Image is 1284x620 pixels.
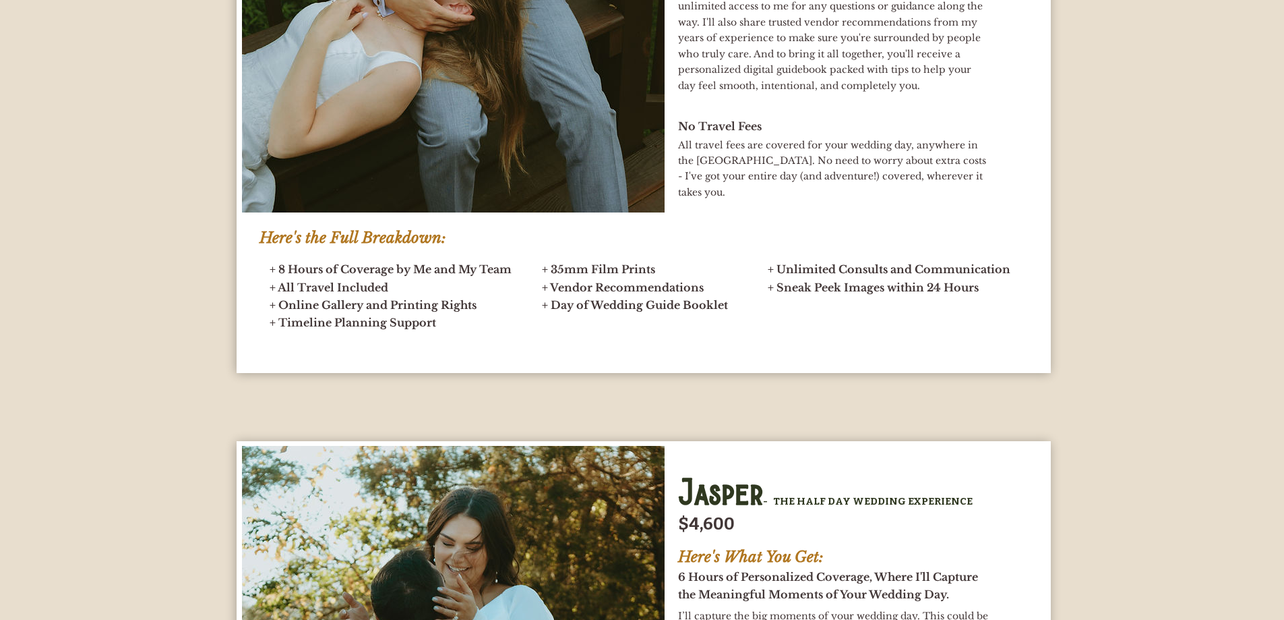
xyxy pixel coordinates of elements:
span: 6 Hours of Personalized Coverage, Where I'll Capture the Meaningful Moments of Your Wedding Day. [678,570,978,601]
span: + Unlimited Consults and Communication [768,262,1010,276]
span: No Travel Fees [678,119,762,133]
span: Here's What You Get: [678,548,824,566]
span: + 8 Hours of Coverage by Me and My Team + All Travel Included + Online Gallery and Printing Rights [270,262,512,311]
iframe: Wix Chat [1129,575,1284,620]
span: + Day of Wedding Guide Booklet [542,298,728,312]
span: + Sneak Peek Images within 24 Hours [768,281,979,294]
span: Here's the Full Breakdown: [259,229,446,247]
span: + 35mm Film Prints + Vendor Recommendations [542,262,704,293]
span: $4,600 [678,514,735,534]
span: All travel fees are covered for your wedding day, anywhere in the [GEOGRAPHIC_DATA]. No need to w... [678,139,986,198]
span: - THE HALF DAY WEDDING EXPERIENCE [763,495,973,507]
span: + Timeline Planning Support [270,316,436,329]
span: Jasper [678,474,763,517]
